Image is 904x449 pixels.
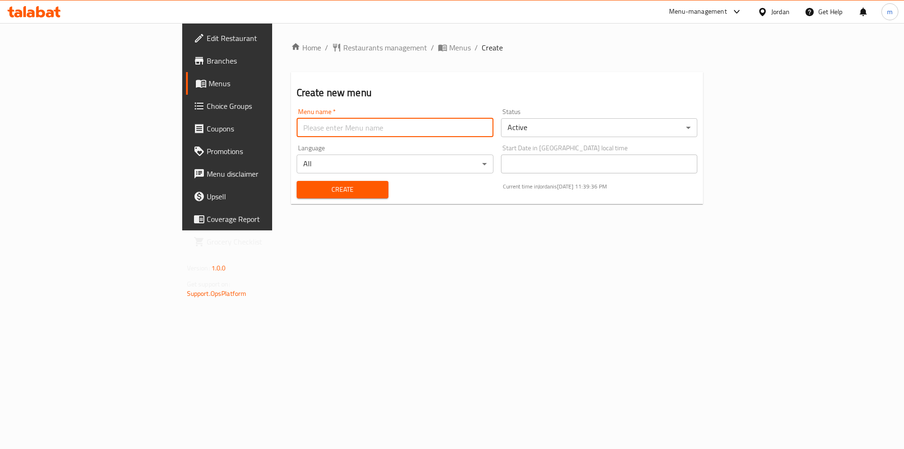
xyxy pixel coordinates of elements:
li: / [431,42,434,53]
div: All [297,155,493,173]
li: / [475,42,478,53]
span: Get support on: [187,278,230,290]
span: 1.0.0 [211,262,226,274]
a: Support.OpsPlatform [187,287,247,300]
span: Menu disclaimer [207,168,326,180]
a: Coupons [186,117,333,140]
span: Edit Restaurant [207,33,326,44]
span: Coverage Report [207,213,326,225]
a: Branches [186,49,333,72]
a: Grocery Checklist [186,230,333,253]
span: Promotions [207,146,326,157]
p: Current time in Jordan is [DATE] 11:39:36 PM [503,182,698,191]
span: Menus [449,42,471,53]
span: Coupons [207,123,326,134]
span: Menus [209,78,326,89]
div: Menu-management [669,6,727,17]
span: Grocery Checklist [207,236,326,247]
a: Menu disclaimer [186,163,333,185]
span: Restaurants management [343,42,427,53]
a: Menus [186,72,333,95]
span: Create [482,42,503,53]
a: Upsell [186,185,333,208]
a: Menus [438,42,471,53]
nav: breadcrumb [291,42,703,53]
h2: Create new menu [297,86,698,100]
span: Version: [187,262,210,274]
button: Create [297,181,388,198]
div: Active [501,118,698,137]
a: Restaurants management [332,42,427,53]
span: m [887,7,893,17]
a: Choice Groups [186,95,333,117]
span: Choice Groups [207,100,326,112]
input: Please enter Menu name [297,118,493,137]
span: Upsell [207,191,326,202]
a: Edit Restaurant [186,27,333,49]
span: Create [304,184,381,196]
a: Coverage Report [186,208,333,230]
span: Branches [207,55,326,66]
div: Jordan [771,7,790,17]
a: Promotions [186,140,333,163]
